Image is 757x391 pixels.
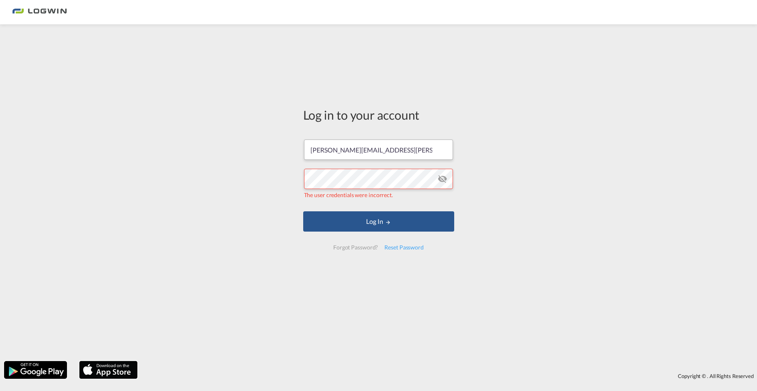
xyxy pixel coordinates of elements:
[303,106,454,123] div: Log in to your account
[381,240,427,255] div: Reset Password
[304,140,453,160] input: Enter email/phone number
[78,360,138,380] img: apple.png
[3,360,68,380] img: google.png
[438,174,447,184] md-icon: icon-eye-off
[142,369,757,383] div: Copyright © . All Rights Reserved
[303,211,454,232] button: LOGIN
[304,191,393,198] span: The user credentials were incorrect.
[12,3,67,21] img: bc73a0e0d8c111efacd525e4c8ad7d32.png
[330,240,381,255] div: Forgot Password?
